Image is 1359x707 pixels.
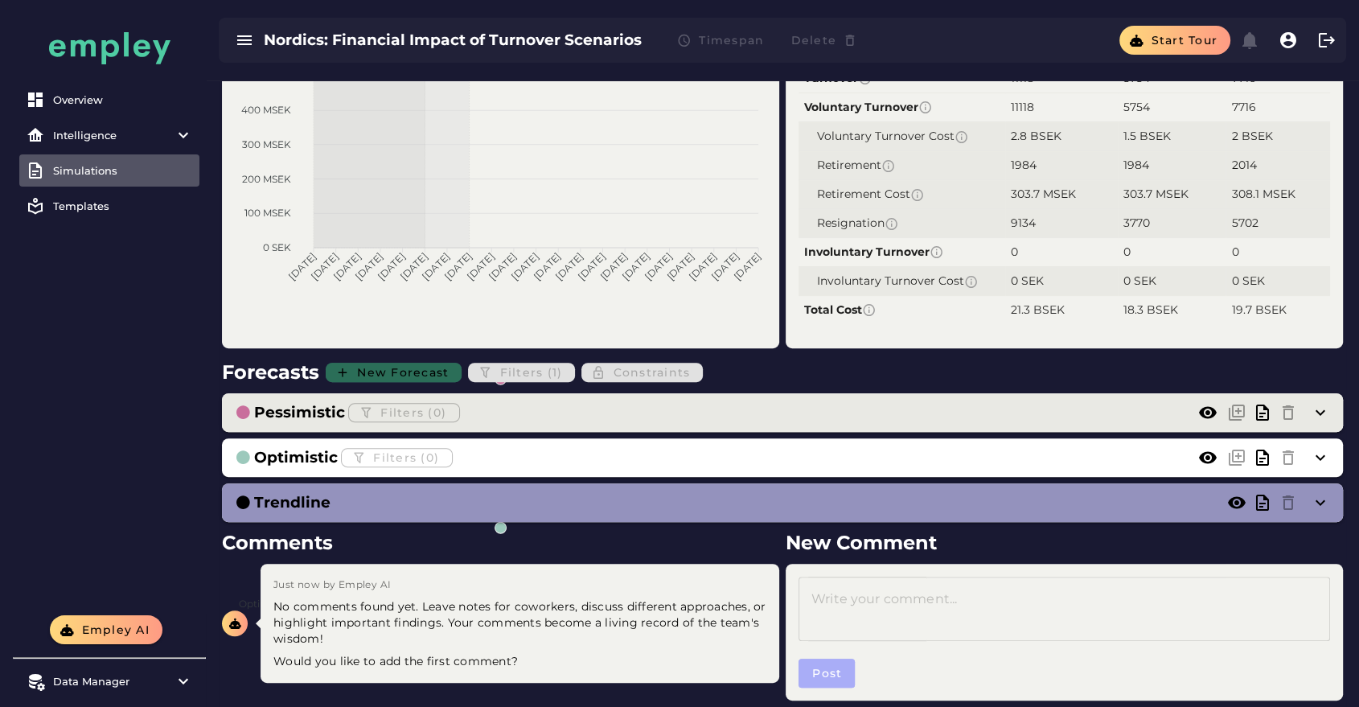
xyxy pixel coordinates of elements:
h3: Pessimistic [254,401,345,424]
span: 308.1 MSEK [1231,187,1295,201]
a: Templates [19,190,199,222]
tspan: [DATE] [531,249,563,282]
tspan: [DATE] [397,250,429,282]
div: Simulations [53,164,193,177]
span: 2.8 BSEK [1011,129,1061,143]
h2: Comments [222,528,779,564]
tspan: [DATE] [487,250,519,282]
span: Retirement Cost [817,186,1000,203]
tspan: [DATE] [664,249,696,282]
span: Voluntary Turnover Cost [817,128,1000,145]
div: Just now by Empley AI [273,577,766,593]
h3: Trendline [254,491,331,514]
h2: Forecasts [222,358,322,387]
span: Retirement [817,157,1000,174]
span: 0 [1011,245,1018,259]
span: 0 [1123,245,1131,259]
span: Total Cost [804,302,1000,319]
div: Overview [53,93,193,106]
p: No comments found yet. Leave notes for coworkers, discuss different approaches, or highlight impo... [273,599,766,647]
tspan: [DATE] [731,250,763,282]
tspan: [DATE] [687,250,719,282]
span: 5702 [1231,216,1258,230]
tspan: [DATE] [464,250,496,282]
span: 9134 [1011,216,1036,230]
p: Would you like to add the first comment? [273,654,766,670]
tspan: [DATE] [597,249,630,282]
span: 1984 [1123,158,1149,172]
a: Overview [19,84,199,116]
h3: Optimistic [254,446,338,469]
span: 1984 [1011,158,1037,172]
span: 3770 [1123,216,1150,230]
span: 5754 [1123,100,1150,114]
span: 0 SEK [1011,273,1044,288]
span: Resignation [817,215,1000,232]
button: Start tour [1119,26,1230,55]
span: Start tour [1150,33,1217,47]
tspan: [DATE] [376,250,408,282]
span: 303.7 MSEK [1011,187,1076,201]
button: Empley AI [50,615,162,644]
span: 0 [1231,245,1238,259]
tspan: [DATE] [553,250,585,282]
span: Involuntary Turnover Cost [817,273,1000,290]
tspan: 200 MSEK [242,172,291,184]
tspan: [DATE] [286,250,318,282]
tspan: 400 MSEK [241,104,291,116]
span: 2 BSEK [1231,129,1272,143]
span: 303.7 MSEK [1123,187,1189,201]
tspan: [DATE] [708,249,741,282]
tspan: [DATE] [309,250,341,282]
span: 19.7 BSEK [1231,302,1286,317]
tspan: [DATE] [642,249,674,282]
span: Involuntary Turnover [804,244,1000,261]
tspan: [DATE] [441,249,474,282]
span: 18.3 BSEK [1123,302,1178,317]
tspan: [DATE] [509,250,541,282]
span: 21.3 BSEK [1011,302,1065,317]
tspan: [DATE] [353,249,385,282]
tspan: 500 MSEK [242,69,291,81]
h3: Nordics: Financial Impact of Turnover Scenarios [264,29,642,51]
div: Data Manager [53,675,166,688]
span: 7716 [1231,100,1255,114]
span: 1.5 BSEK [1123,129,1171,143]
tspan: [DATE] [575,250,607,282]
span: 0 SEK [1231,273,1264,288]
a: Simulations [19,154,199,187]
div: Intelligence [53,129,166,142]
h2: New Comment [786,528,1343,564]
tspan: [DATE] [420,250,452,282]
span: 11118 [1011,100,1034,114]
span: Empley AI [80,623,150,637]
span: 0 SEK [1123,273,1156,288]
tspan: [DATE] [331,250,363,282]
tspan: 0 SEK [263,241,291,253]
span: 2014 [1231,158,1256,172]
tspan: 100 MSEK [244,207,291,219]
span: Voluntary Turnover [804,99,1000,116]
tspan: 300 MSEK [242,138,291,150]
div: Templates [53,199,193,212]
tspan: [DATE] [620,249,652,282]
